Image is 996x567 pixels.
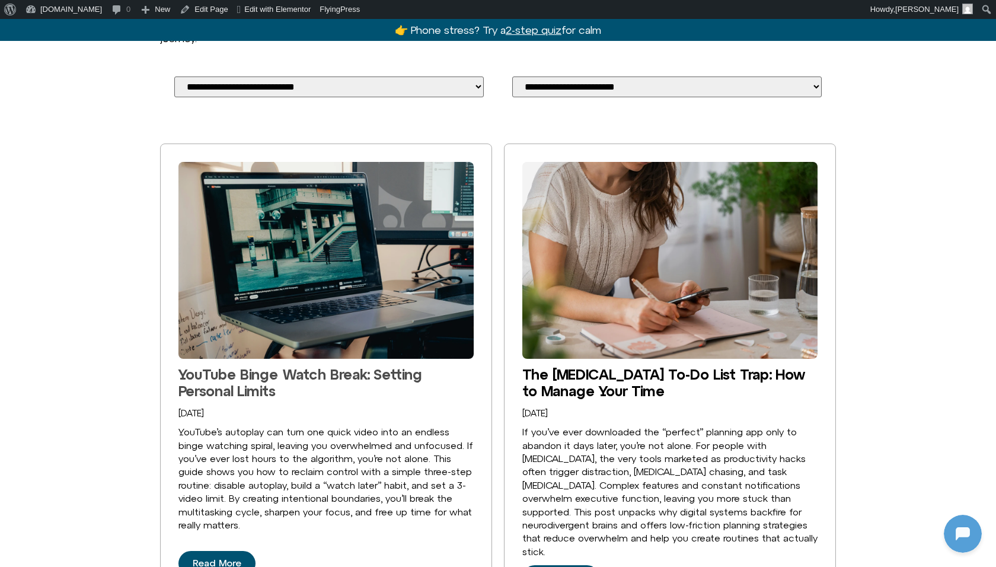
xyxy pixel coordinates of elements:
select: Select Your Blog Post Tag [512,77,822,97]
u: 2-step quiz [506,24,561,36]
a: YouTube Binge Watch Break: Setting Personal Limits [178,162,474,359]
div: YouTube’s autoplay can turn one quick video into an endless binge watching spiral, leaving you ov... [178,425,474,531]
div: If you’ve ever downloaded the “perfect” planning app only to abandon it days later, you’re not al... [522,425,818,558]
img: Image of computer screen with YouTube video playing [178,162,474,359]
img: Image of person on their phone and writing on physical journal [522,162,818,359]
a: The [MEDICAL_DATA] To-Do List Trap: How to Manage Your Time [522,366,805,399]
span: Edit with Elementor [244,5,311,14]
iframe: Botpress [944,515,982,553]
a: [DATE] [178,409,204,419]
select: Select Your Blog Post Category [174,77,484,97]
a: YouTube Binge Watch Break: Setting Personal Limits [178,366,422,399]
a: [DATE] [522,409,548,419]
a: 👉 Phone stress? Try a2-step quizfor calm [395,24,601,36]
span: [PERSON_NAME] [895,5,959,14]
a: The ADHD To-Do List Trap: How to Manage Your Time [522,162,818,359]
